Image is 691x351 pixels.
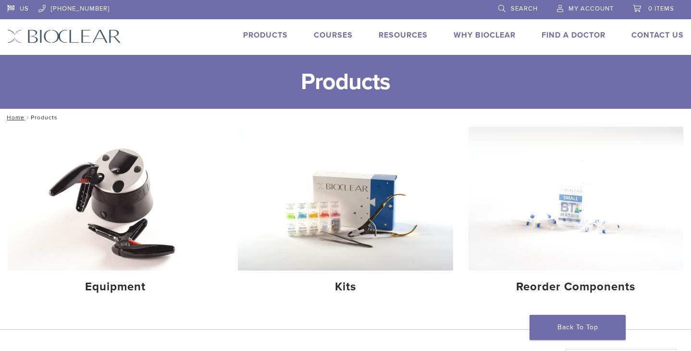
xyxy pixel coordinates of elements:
a: Reorder Components [469,127,683,302]
a: Products [243,30,288,40]
a: Resources [379,30,428,40]
span: Search [511,5,538,13]
span: My Account [568,5,614,13]
h4: Reorder Components [476,278,676,296]
a: Kits [238,127,453,302]
span: 0 items [648,5,674,13]
img: Kits [238,127,453,271]
h4: Equipment [15,278,215,296]
a: Back To Top [530,315,626,340]
a: Why Bioclear [454,30,516,40]
img: Bioclear [7,29,121,43]
a: Courses [314,30,353,40]
a: Contact Us [631,30,684,40]
img: Equipment [8,127,222,271]
h4: Kits [246,278,445,296]
a: Find A Doctor [542,30,605,40]
span: / [25,115,31,120]
a: Equipment [8,127,222,302]
img: Reorder Components [469,127,683,271]
a: Home [4,114,25,121]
